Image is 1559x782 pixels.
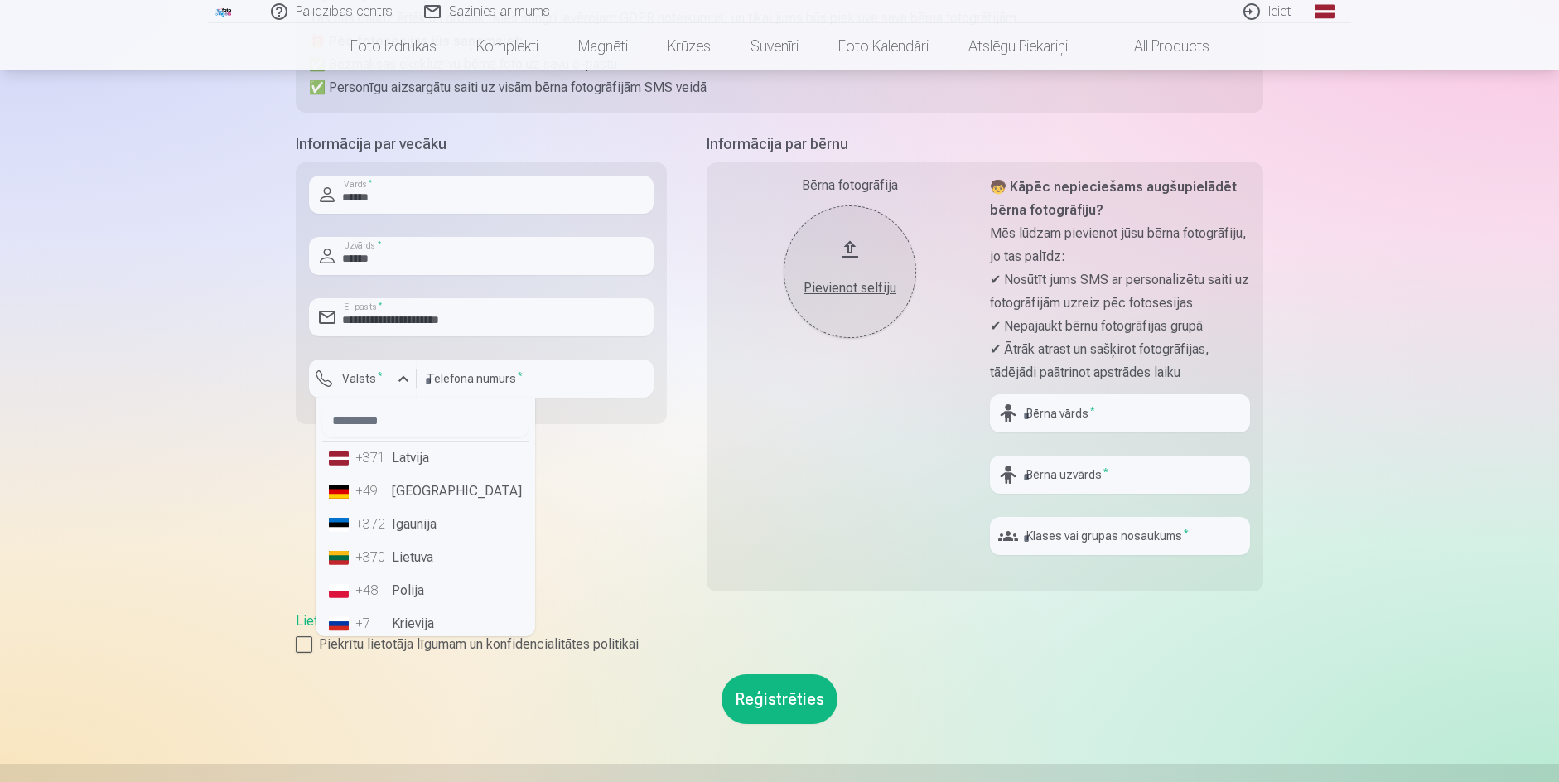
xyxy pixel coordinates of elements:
[296,613,401,629] a: Lietošanas līgums
[355,448,389,468] div: +371
[355,481,389,501] div: +49
[355,514,389,534] div: +372
[990,338,1250,384] p: ✔ Ātrāk atrast un sašķirot fotogrāfijas, tādējādi paātrinot apstrādes laiku
[731,23,818,70] a: Suvenīri
[784,205,916,338] button: Pievienot selfiju
[331,23,456,70] a: Foto izdrukas
[818,23,948,70] a: Foto kalendāri
[296,611,1263,654] div: ,
[215,7,233,17] img: /fa1
[309,76,1250,99] p: ✅ Personīgu aizsargātu saiti uz visām bērna fotogrāfijām SMS veidā
[322,442,529,475] li: Latvija
[948,23,1088,70] a: Atslēgu piekariņi
[322,541,529,574] li: Lietuva
[309,360,417,398] button: Valsts*
[355,614,389,634] div: +7
[322,607,529,640] li: Krievija
[355,548,389,567] div: +370
[800,278,900,298] div: Pievienot selfiju
[722,674,837,724] button: Reģistrēties
[335,370,389,387] label: Valsts
[720,176,980,195] div: Bērna fotogrāfija
[322,574,529,607] li: Polija
[1088,23,1229,70] a: All products
[990,222,1250,268] p: Mēs lūdzam pievienot jūsu bērna fotogrāfiju, jo tas palīdz:
[322,475,529,508] li: [GEOGRAPHIC_DATA]
[296,635,1263,654] label: Piekrītu lietotāja līgumam un konfidencialitātes politikai
[322,508,529,541] li: Igaunija
[296,133,667,156] h5: Informācija par vecāku
[456,23,558,70] a: Komplekti
[707,133,1263,156] h5: Informācija par bērnu
[990,179,1237,218] strong: 🧒 Kāpēc nepieciešams augšupielādēt bērna fotogrāfiju?
[558,23,648,70] a: Magnēti
[990,268,1250,315] p: ✔ Nosūtīt jums SMS ar personalizētu saiti uz fotogrāfijām uzreiz pēc fotosesijas
[990,315,1250,338] p: ✔ Nepajaukt bērnu fotogrāfijas grupā
[648,23,731,70] a: Krūzes
[355,581,389,601] div: +48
